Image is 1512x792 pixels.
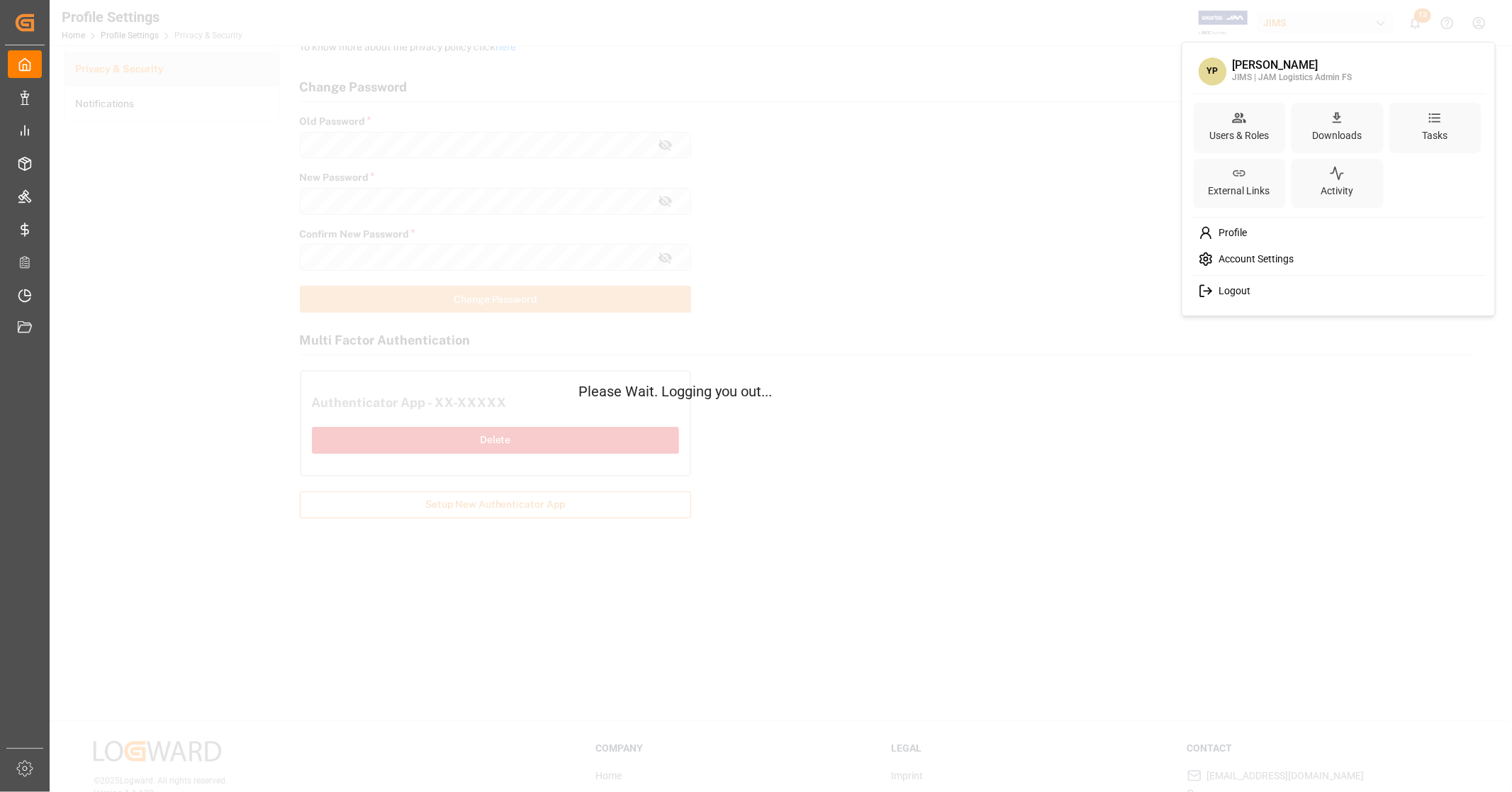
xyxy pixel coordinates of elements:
div: External Links [1206,181,1273,201]
div: Tasks [1419,125,1450,145]
span: Profile [1213,227,1247,240]
div: JIMS | JAM Logistics Admin FS [1232,72,1352,84]
span: Account Settings [1213,253,1294,266]
div: Downloads [1309,125,1365,145]
div: Activity [1318,181,1356,201]
span: Logout [1213,285,1250,298]
div: [PERSON_NAME] [1232,59,1352,72]
span: YP [1198,57,1226,86]
p: Please Wait. Logging you out... [579,381,934,402]
div: Users & Roles [1206,125,1272,145]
